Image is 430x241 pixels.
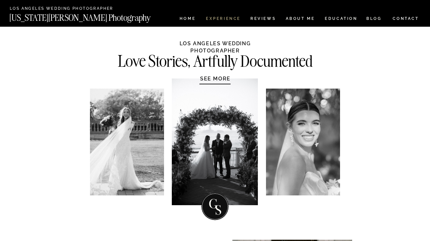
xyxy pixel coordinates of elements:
[206,17,240,22] a: Experience
[9,13,172,19] a: [US_STATE][PERSON_NAME] Photography
[184,75,246,82] a: SEE MORE
[10,7,137,11] a: Los Angeles Wedding Photographer
[392,15,419,22] a: CONTACT
[324,17,358,22] a: EDUCATION
[285,17,315,22] a: ABOUT ME
[104,54,327,66] h2: Love Stories, Artfully Documented
[154,40,276,53] h1: LOS ANGELES WEDDING PHOTOGRAPHER
[366,17,382,22] a: BLOG
[178,17,197,22] a: HOME
[250,17,275,22] a: REVIEWS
